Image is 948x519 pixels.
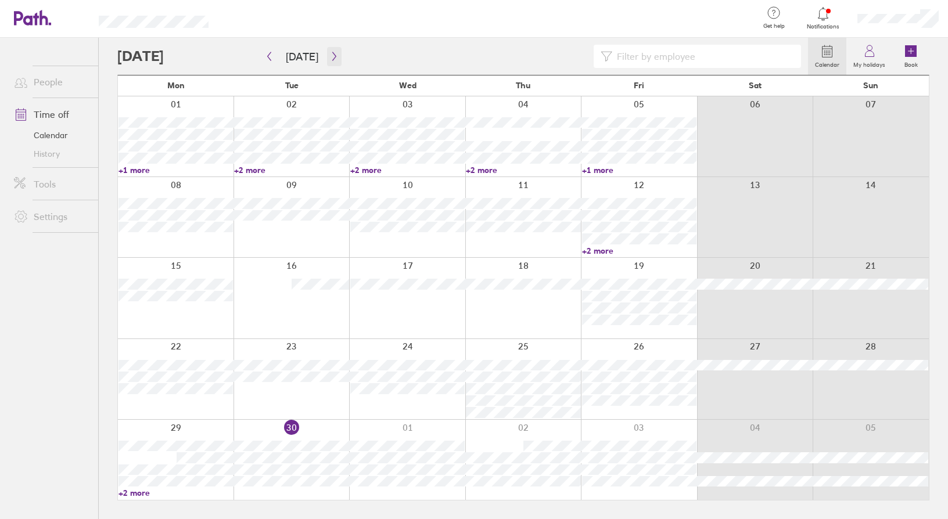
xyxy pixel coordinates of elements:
[5,205,98,228] a: Settings
[119,165,233,175] a: +1 more
[897,58,925,69] label: Book
[634,81,644,90] span: Fri
[466,165,580,175] a: +2 more
[612,45,794,67] input: Filter by employee
[863,81,878,90] span: Sun
[5,126,98,145] a: Calendar
[516,81,530,90] span: Thu
[808,58,846,69] label: Calendar
[399,81,416,90] span: Wed
[5,145,98,163] a: History
[846,58,892,69] label: My holidays
[285,81,299,90] span: Tue
[5,172,98,196] a: Tools
[276,47,328,66] button: [DATE]
[805,23,842,30] span: Notifications
[167,81,185,90] span: Mon
[749,81,762,90] span: Sat
[5,103,98,126] a: Time off
[805,6,842,30] a: Notifications
[755,23,793,30] span: Get help
[808,38,846,75] a: Calendar
[846,38,892,75] a: My holidays
[119,488,233,498] a: +2 more
[892,38,929,75] a: Book
[350,165,465,175] a: +2 more
[582,246,696,256] a: +2 more
[234,165,349,175] a: +2 more
[582,165,696,175] a: +1 more
[5,70,98,93] a: People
